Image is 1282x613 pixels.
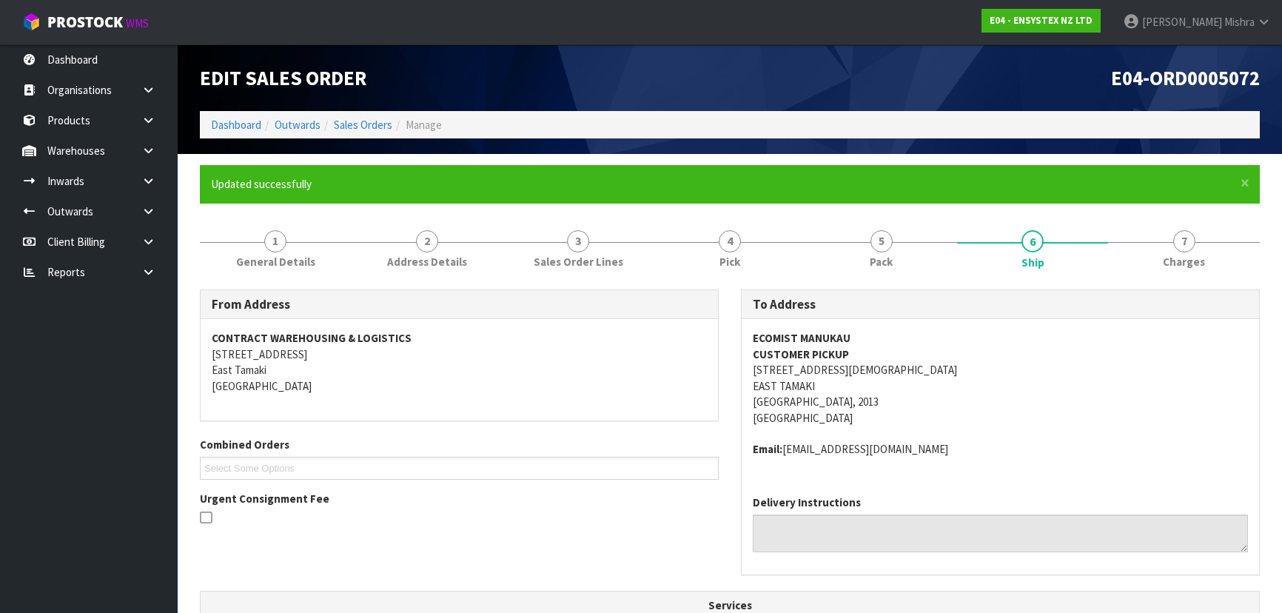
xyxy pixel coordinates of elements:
[264,230,286,252] span: 1
[200,491,329,506] label: Urgent Consignment Fee
[990,14,1093,27] strong: E04 - ENSYSTEX NZ LTD
[22,13,41,31] img: cube-alt.png
[719,230,741,252] span: 4
[212,298,707,312] h3: From Address
[211,118,261,132] a: Dashboard
[1241,172,1249,193] span: ×
[126,16,149,30] small: WMS
[212,331,412,345] strong: CONTRACT WAREHOUSING & LOGISTICS
[753,441,1248,457] address: [EMAIL_ADDRESS][DOMAIN_NAME]
[1173,230,1195,252] span: 7
[1021,230,1044,252] span: 6
[870,230,893,252] span: 5
[753,298,1248,312] h3: To Address
[387,254,467,269] span: Address Details
[275,118,320,132] a: Outwards
[406,118,442,132] span: Manage
[416,230,438,252] span: 2
[753,442,782,456] strong: email
[1021,255,1044,270] span: Ship
[534,254,623,269] span: Sales Order Lines
[870,254,893,269] span: Pack
[334,118,392,132] a: Sales Orders
[753,347,849,361] strong: CUSTOMER PICKUP
[1142,15,1222,29] span: [PERSON_NAME]
[981,9,1101,33] a: E04 - ENSYSTEX NZ LTD
[200,437,289,452] label: Combined Orders
[719,254,740,269] span: Pick
[47,13,123,32] span: ProStock
[212,330,707,394] address: [STREET_ADDRESS] East Tamaki [GEOGRAPHIC_DATA]
[236,254,315,269] span: General Details
[211,177,312,191] span: Updated successfully
[1224,15,1255,29] span: Mishra
[200,65,366,90] span: Edit Sales Order
[753,330,1248,426] address: [STREET_ADDRESS][DEMOGRAPHIC_DATA] EAST TAMAKI [GEOGRAPHIC_DATA], 2013 [GEOGRAPHIC_DATA]
[567,230,589,252] span: 3
[753,495,861,510] label: Delivery Instructions
[753,331,850,345] strong: ECOMIST MANUKAU
[1163,254,1205,269] span: Charges
[1111,65,1260,90] span: E04-ORD0005072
